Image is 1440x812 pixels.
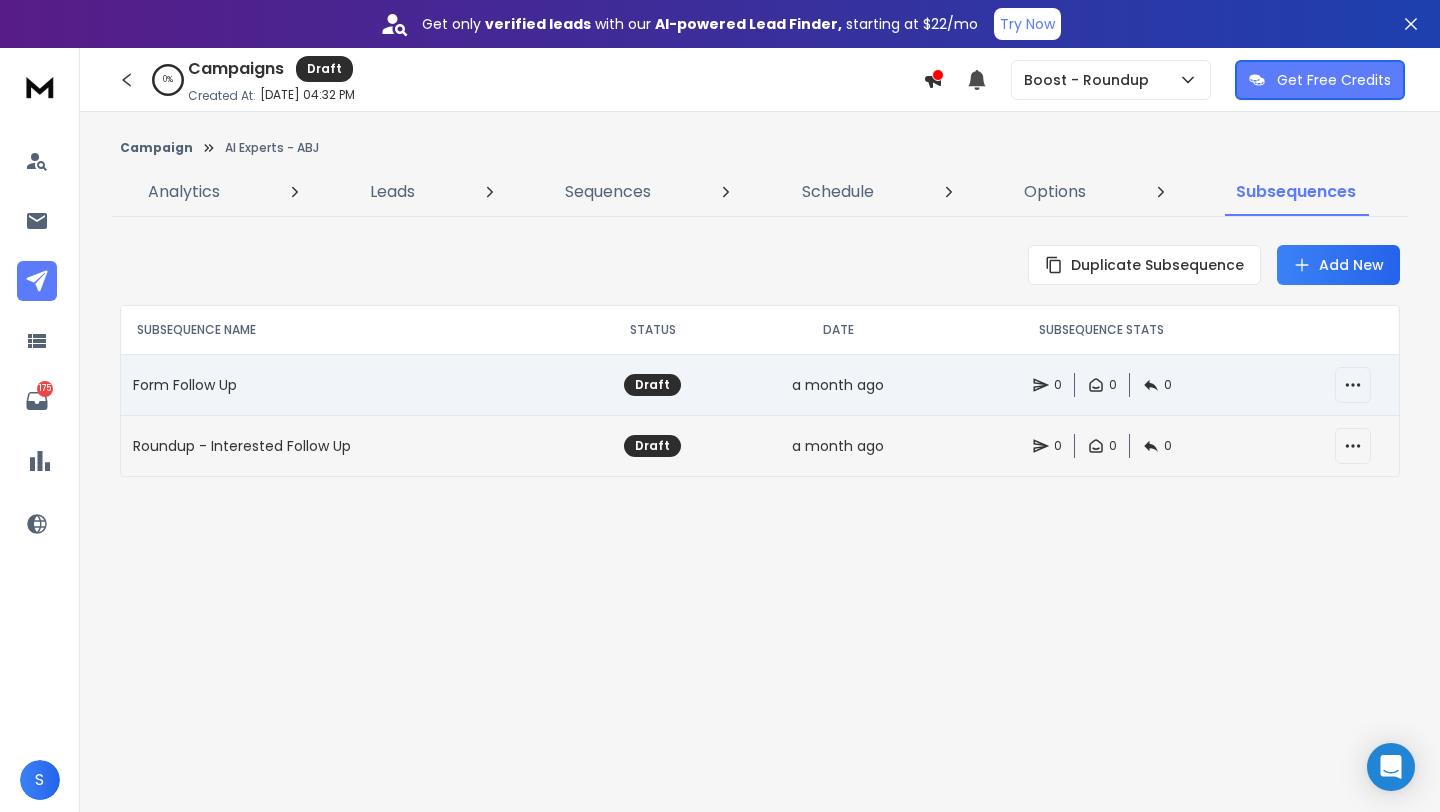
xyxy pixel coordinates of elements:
[1109,438,1117,454] p: 0
[1277,70,1391,90] p: Get Free Credits
[790,168,886,216] a: Schedule
[1054,438,1062,454] p: 0
[148,180,220,204] p: Analytics
[576,306,728,354] th: STATUS
[624,435,681,457] div: Draft
[947,306,1256,354] th: SUBSEQUENCE STATS
[553,168,663,216] a: Sequences
[1164,438,1172,454] p: 0
[624,374,681,396] div: Draft
[729,306,947,354] th: DATE
[802,180,874,204] p: Schedule
[20,68,60,105] img: logo
[121,354,576,415] td: Form Follow Up
[1235,60,1405,100] button: Get Free Credits
[1000,14,1055,34] p: Try Now
[1028,245,1261,285] button: Duplicate Subsequence
[1109,377,1117,393] p: 0
[729,415,947,476] td: a month ago
[163,74,173,86] p: 0 %
[188,57,284,81] h1: Campaigns
[17,381,57,421] a: 175
[485,14,591,34] strong: verified leads
[1164,377,1172,393] p: 0
[1012,168,1098,216] a: Options
[1024,70,1157,90] p: Boost - Roundup
[565,180,651,204] p: Sequences
[1054,377,1062,393] p: 0
[1277,245,1400,285] button: Add New
[37,381,53,397] p: 175
[188,88,256,104] p: Created At:
[136,168,232,216] a: Analytics
[20,760,60,800] button: S
[358,168,427,216] a: Leads
[260,87,355,103] p: [DATE] 04:32 PM
[225,140,319,156] p: AI Experts - ABJ
[1224,168,1368,216] a: Subsequences
[655,14,842,34] strong: AI-powered Lead Finder,
[296,56,353,82] div: Draft
[994,8,1061,40] button: Try Now
[1367,743,1415,791] div: Open Intercom Messenger
[729,354,947,415] td: a month ago
[422,14,978,34] p: Get only with our starting at $22/mo
[121,306,576,354] th: SUBSEQUENCE NAME
[121,415,576,476] td: Roundup - Interested Follow Up
[370,180,415,204] p: Leads
[1024,180,1086,204] p: Options
[1236,180,1356,204] p: Subsequences
[120,140,193,156] button: Campaign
